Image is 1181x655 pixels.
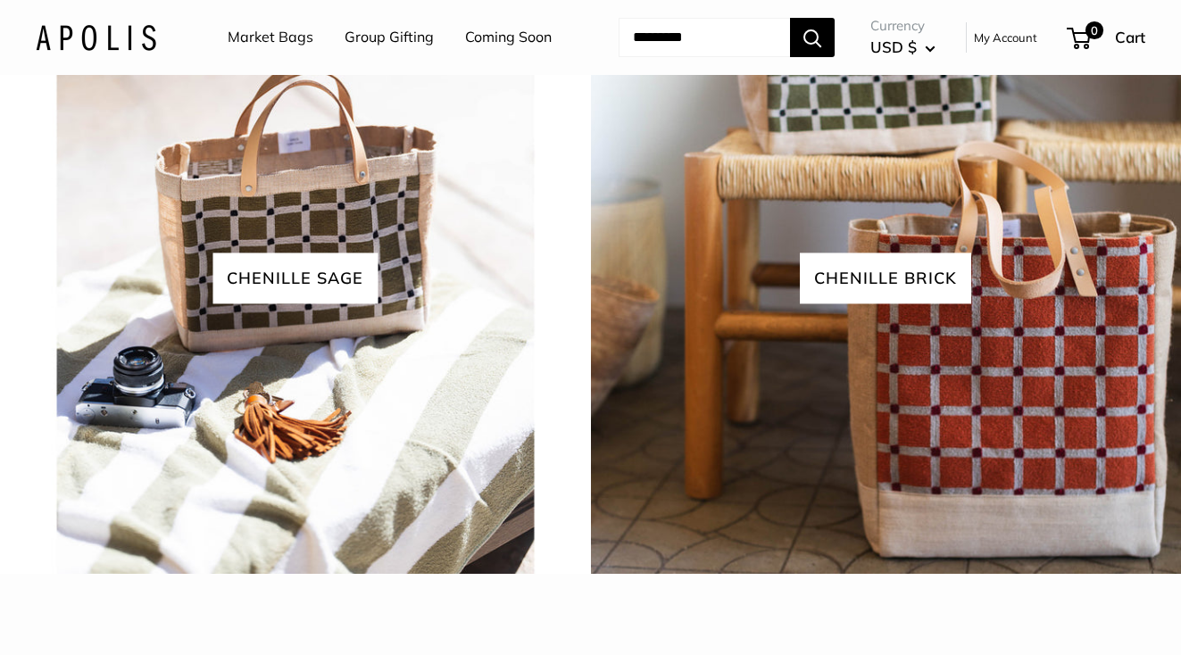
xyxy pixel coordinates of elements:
button: USD $ [870,33,936,62]
button: Search [790,18,835,57]
span: chenille brick [800,253,971,304]
a: Market Bags [228,24,313,51]
img: Apolis [36,24,156,50]
a: Group Gifting [345,24,434,51]
input: Search... [619,18,790,57]
a: 0 Cart [1069,23,1145,52]
span: Currency [870,13,936,38]
span: Cart [1115,28,1145,46]
a: Coming Soon [465,24,552,51]
span: USD $ [870,37,917,56]
span: Chenille sage [212,253,378,304]
a: My Account [974,27,1037,48]
span: 0 [1085,21,1103,39]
